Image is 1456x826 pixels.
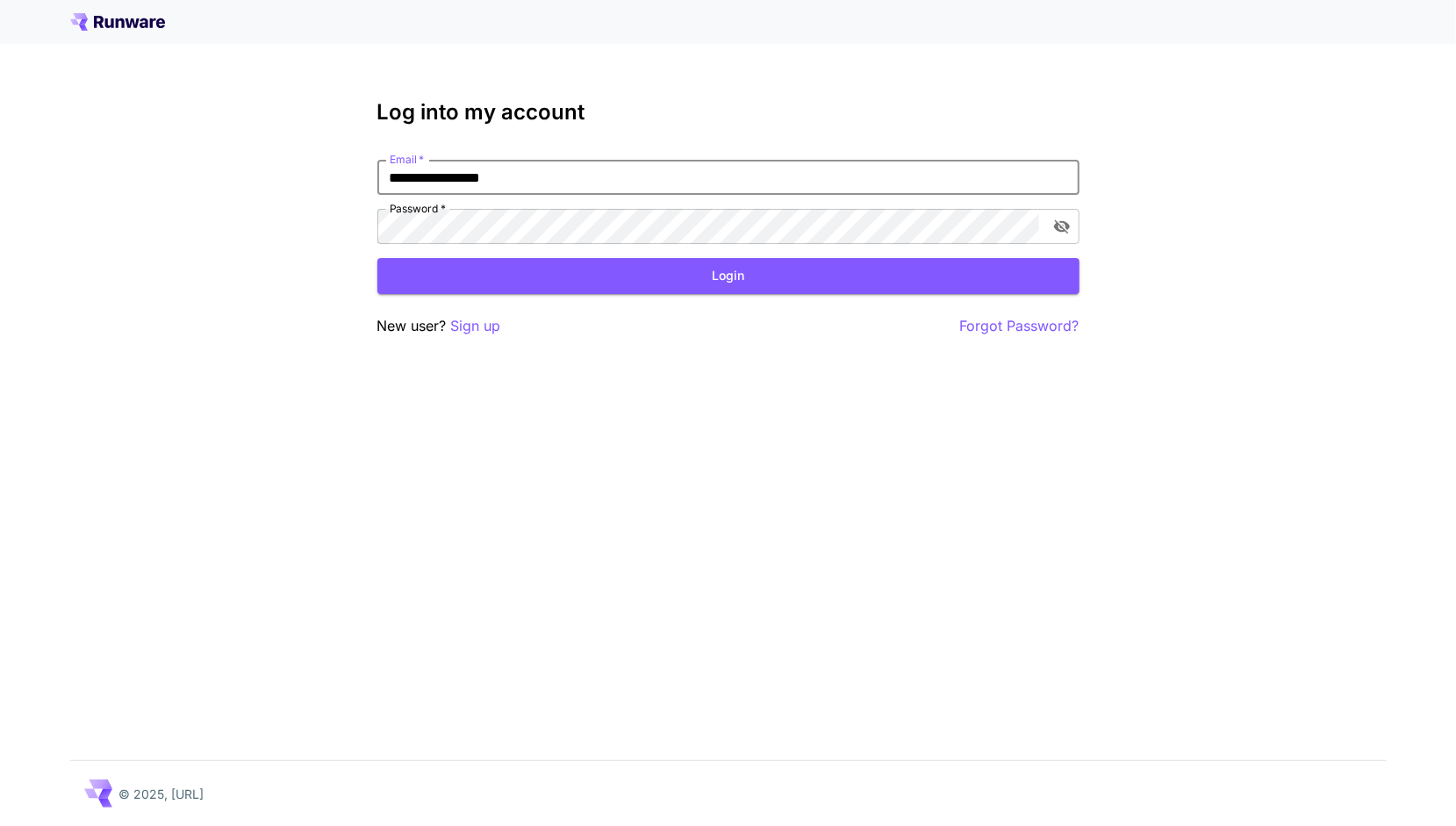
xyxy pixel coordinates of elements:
[390,152,424,167] label: Email
[377,315,501,337] p: New user?
[960,315,1079,337] button: Forgot Password?
[119,785,204,803] p: © 2025, [URL]
[377,258,1079,294] button: Login
[377,100,1079,125] h3: Log into my account
[390,201,446,216] label: Password
[451,315,501,337] button: Sign up
[1046,211,1078,242] button: toggle password visibility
